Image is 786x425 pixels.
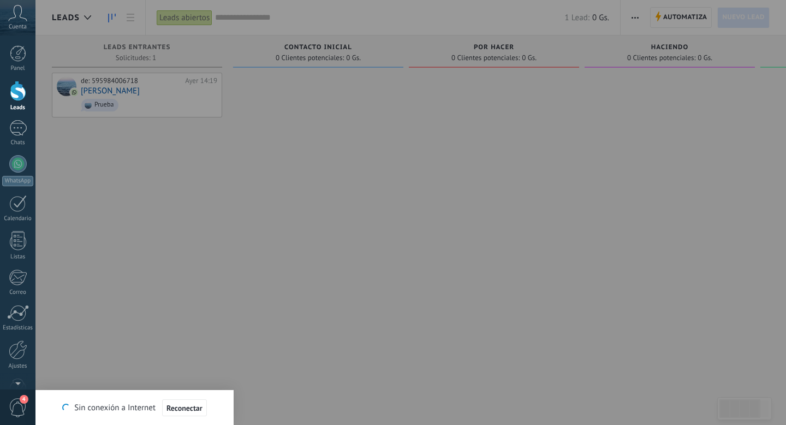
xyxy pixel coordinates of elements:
span: Reconectar [166,404,203,412]
div: Leads [2,104,34,111]
div: Calendario [2,215,34,222]
div: Listas [2,253,34,261]
span: 4 [20,395,28,404]
span: Cuenta [9,23,27,31]
div: Correo [2,289,34,296]
div: WhatsApp [2,176,33,186]
div: Panel [2,65,34,72]
div: Ajustes [2,363,34,370]
button: Reconectar [162,399,207,417]
div: Chats [2,139,34,146]
div: Estadísticas [2,324,34,332]
div: Sin conexión a Internet [62,399,206,417]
